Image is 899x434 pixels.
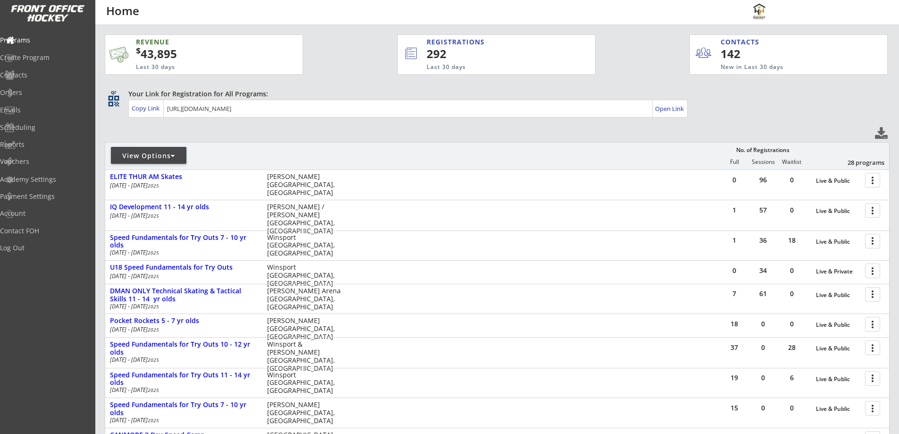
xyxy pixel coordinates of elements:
[148,326,159,333] em: 2025
[720,405,748,411] div: 15
[110,287,257,303] div: DMAN ONLY Technical Skating & Tactical Skills 11 - 14 yr olds
[816,238,860,245] div: Live & Public
[721,37,764,47] div: CONTACTS
[778,321,806,327] div: 0
[749,267,777,274] div: 34
[720,321,748,327] div: 18
[110,371,257,387] div: Speed Fundamentals for Try Outs 11 - 14 yr olds
[128,89,860,99] div: Your Link for Registration for All Programs:
[865,203,880,218] button: more_vert
[111,151,186,161] div: View Options
[110,273,254,279] div: [DATE] - [DATE]
[655,105,685,113] div: Open Link
[778,374,806,381] div: 6
[778,344,806,351] div: 28
[865,287,880,302] button: more_vert
[865,340,880,355] button: more_vert
[865,317,880,332] button: more_vert
[110,234,257,250] div: Speed Fundamentals for Try Outs 7 - 10 yr olds
[148,357,159,363] em: 2025
[778,290,806,297] div: 0
[778,237,806,244] div: 18
[267,234,341,257] div: Winsport [GEOGRAPHIC_DATA], [GEOGRAPHIC_DATA]
[816,292,860,298] div: Live & Public
[749,290,777,297] div: 61
[267,317,341,340] div: [PERSON_NAME][GEOGRAPHIC_DATA], [GEOGRAPHIC_DATA]
[148,303,159,310] em: 2025
[865,264,880,278] button: more_vert
[108,89,119,95] div: qr
[110,183,254,188] div: [DATE] - [DATE]
[110,264,257,272] div: U18 Speed Fundamentals for Try Outs
[110,340,257,357] div: Speed Fundamentals for Try Outs 10 - 12 yr olds
[816,376,860,383] div: Live & Public
[720,344,748,351] div: 37
[816,406,860,412] div: Live & Public
[267,173,341,196] div: [PERSON_NAME][GEOGRAPHIC_DATA], [GEOGRAPHIC_DATA]
[865,371,880,386] button: more_vert
[136,45,141,56] sup: $
[835,158,884,167] div: 28 programs
[267,401,341,425] div: [PERSON_NAME] [GEOGRAPHIC_DATA], [GEOGRAPHIC_DATA]
[148,249,159,256] em: 2025
[267,264,341,287] div: Winsport [GEOGRAPHIC_DATA], [GEOGRAPHIC_DATA]
[148,387,159,393] em: 2025
[267,287,341,311] div: [PERSON_NAME] Arena [GEOGRAPHIC_DATA], [GEOGRAPHIC_DATA]
[132,104,161,112] div: Copy Link
[427,63,556,71] div: Last 30 days
[777,159,806,165] div: Waitlist
[267,371,341,395] div: Winsport [GEOGRAPHIC_DATA], [GEOGRAPHIC_DATA]
[720,267,748,274] div: 0
[749,237,777,244] div: 36
[110,203,257,211] div: IQ Development 11 - 14 yr olds
[110,357,254,363] div: [DATE] - [DATE]
[778,267,806,274] div: 0
[110,173,257,181] div: ELITE THUR AM Skates
[721,46,779,62] div: 142
[148,182,159,189] em: 2025
[107,94,121,108] button: qr_code
[148,417,159,424] em: 2025
[749,207,777,213] div: 57
[749,344,777,351] div: 0
[720,207,748,213] div: 1
[110,327,254,332] div: [DATE] - [DATE]
[720,177,748,183] div: 0
[749,374,777,381] div: 0
[816,208,860,214] div: Live & Public
[720,159,748,165] div: Full
[148,273,159,280] em: 2025
[267,340,341,372] div: Winsport & [PERSON_NAME][GEOGRAPHIC_DATA], [GEOGRAPHIC_DATA]
[778,177,806,183] div: 0
[749,321,777,327] div: 0
[816,178,860,184] div: Live & Public
[865,234,880,248] button: more_vert
[136,63,257,71] div: Last 30 days
[110,317,257,325] div: Pocket Rockets 5 - 7 yr olds
[816,268,860,275] div: Live & Private
[720,237,748,244] div: 1
[721,63,843,71] div: New in Last 30 days
[427,37,551,47] div: REGISTRATIONS
[865,401,880,416] button: more_vert
[136,46,273,62] div: 43,895
[720,374,748,381] div: 19
[749,177,777,183] div: 96
[427,46,563,62] div: 292
[778,405,806,411] div: 0
[720,290,748,297] div: 7
[816,322,860,328] div: Live & Public
[136,37,257,47] div: REVENUE
[749,405,777,411] div: 0
[110,387,254,393] div: [DATE] - [DATE]
[110,304,254,309] div: [DATE] - [DATE]
[267,203,341,235] div: [PERSON_NAME] / [PERSON_NAME] [GEOGRAPHIC_DATA], [GEOGRAPHIC_DATA]
[655,102,685,115] a: Open Link
[110,213,254,219] div: [DATE] - [DATE]
[816,345,860,352] div: Live & Public
[110,417,254,423] div: [DATE] - [DATE]
[865,173,880,187] button: more_vert
[778,207,806,213] div: 0
[148,213,159,219] em: 2025
[110,250,254,255] div: [DATE] - [DATE]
